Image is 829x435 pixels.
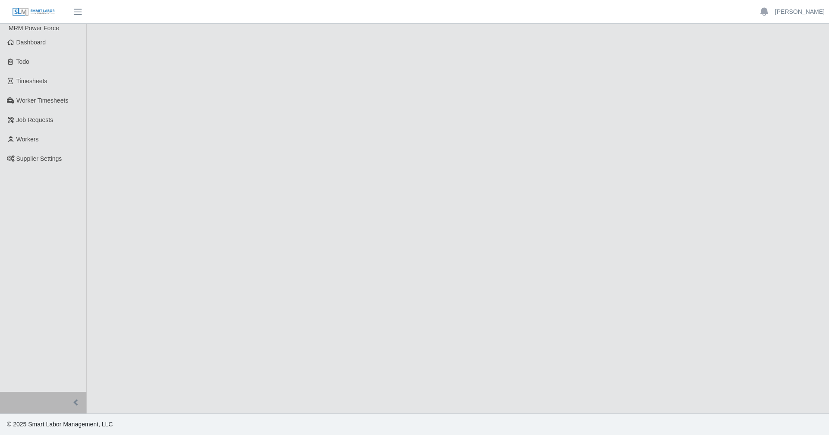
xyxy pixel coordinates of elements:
span: Todo [16,58,29,65]
span: Dashboard [16,39,46,46]
span: Job Requests [16,116,54,123]
span: Workers [16,136,39,143]
span: Worker Timesheets [16,97,68,104]
span: Supplier Settings [16,155,62,162]
span: © 2025 Smart Labor Management, LLC [7,421,113,428]
a: [PERSON_NAME] [775,7,825,16]
span: MRM Power Force [9,25,59,31]
img: SLM Logo [12,7,55,17]
span: Timesheets [16,78,47,84]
